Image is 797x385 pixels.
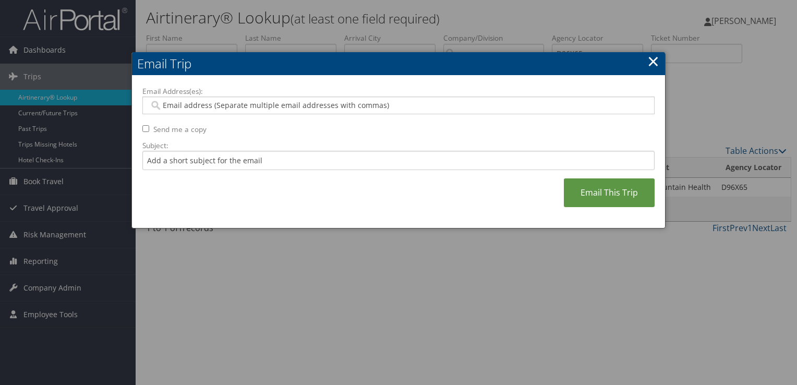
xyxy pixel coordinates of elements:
[149,100,648,111] input: Email address (Separate multiple email addresses with commas)
[142,151,655,170] input: Add a short subject for the email
[142,140,655,151] label: Subject:
[153,124,207,135] label: Send me a copy
[132,52,665,75] h2: Email Trip
[647,51,659,71] a: ×
[142,86,655,97] label: Email Address(es):
[564,178,655,207] a: Email This Trip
